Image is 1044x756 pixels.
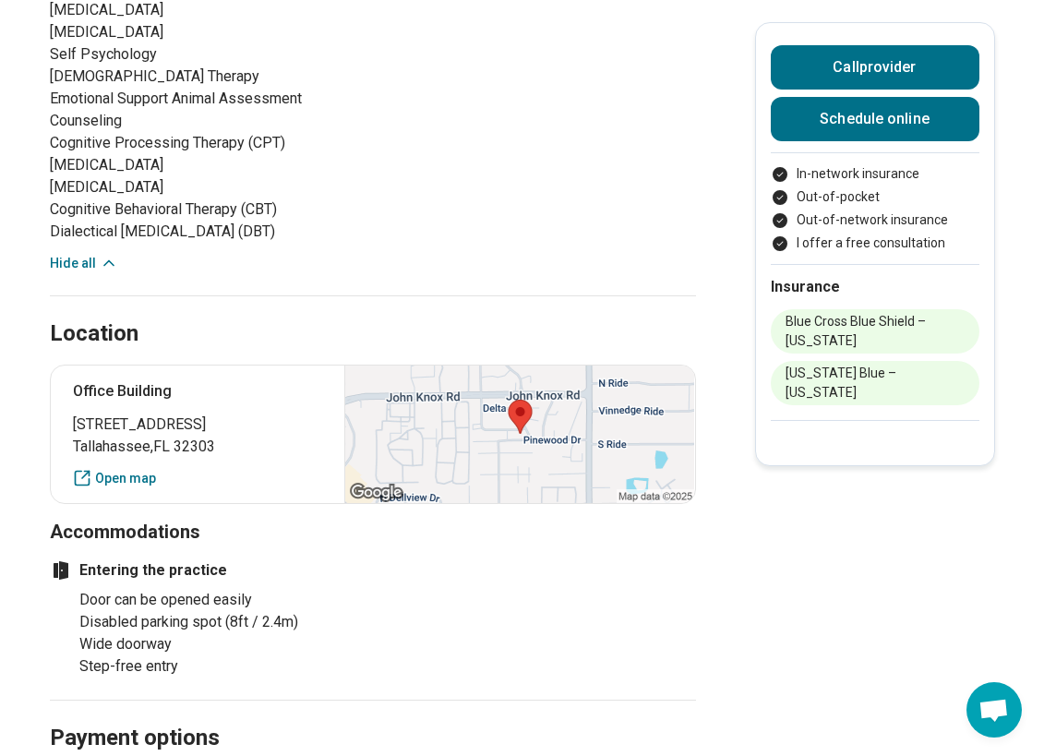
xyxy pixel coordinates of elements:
span: [STREET_ADDRESS] [73,414,323,436]
li: [MEDICAL_DATA] [50,154,308,176]
h3: Accommodations [50,519,696,545]
li: Cognitive Behavioral Therapy (CBT) [50,198,308,221]
li: Counseling [50,110,308,132]
li: Out-of-network insurance [771,210,979,230]
button: Hide all [50,254,118,273]
h2: Payment options [50,678,696,754]
h4: Entering the practice [50,559,308,582]
li: [MEDICAL_DATA] [50,176,308,198]
li: Wide doorway [79,633,308,655]
li: Blue Cross Blue Shield – [US_STATE] [771,309,979,354]
li: In-network insurance [771,164,979,184]
h2: Location [50,318,138,350]
li: Cognitive Processing Therapy (CPT) [50,132,308,154]
li: Out-of-pocket [771,187,979,207]
li: [MEDICAL_DATA] [50,21,308,43]
div: Open chat [966,682,1022,738]
a: Schedule online [771,97,979,141]
li: I offer a free consultation [771,234,979,253]
li: Dialectical [MEDICAL_DATA] (DBT) [50,221,308,243]
li: [US_STATE] Blue – [US_STATE] [771,361,979,405]
li: Step-free entry [79,655,308,678]
li: [DEMOGRAPHIC_DATA] Therapy [50,66,308,88]
a: Open map [73,469,323,488]
li: Self Psychology [50,43,308,66]
li: Emotional Support Animal Assessment [50,88,308,110]
ul: Payment options [771,164,979,253]
h2: Insurance [771,276,979,298]
li: Disabled parking spot (8ft / 2.4m) [79,611,308,633]
button: Callprovider [771,45,979,90]
span: Tallahassee , FL 32303 [73,436,323,458]
li: Door can be opened easily [79,589,308,611]
p: Office Building [73,380,323,402]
